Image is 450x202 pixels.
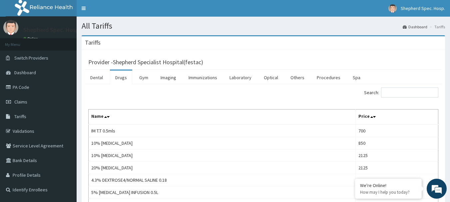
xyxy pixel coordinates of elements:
h3: Tariffs [85,40,101,46]
span: Claims [14,99,27,105]
a: Others [285,71,310,85]
a: Imaging [155,71,182,85]
a: Dental [85,71,108,85]
a: Immunizations [183,71,223,85]
a: Procedures [311,71,346,85]
td: 10% [MEDICAL_DATA] [89,137,356,149]
a: Gym [134,71,154,85]
li: Tariffs [428,24,445,30]
th: Name [89,109,356,125]
td: 2125 [356,162,438,174]
input: Search: [381,88,438,98]
a: Spa [347,71,366,85]
a: Dashboard [403,24,427,30]
a: Online [23,36,39,41]
img: User Image [3,20,18,35]
label: Search: [364,88,438,98]
h3: Provider - Shepherd Specialist Hospital(festac) [88,59,203,65]
a: Laboratory [224,71,257,85]
div: We're Online! [360,182,417,188]
img: User Image [388,4,397,13]
span: Switch Providers [14,55,48,61]
h1: All Tariffs [82,22,445,30]
td: 10% [MEDICAL_DATA] [89,149,356,162]
a: Optical [258,71,283,85]
td: 850 [356,137,438,149]
td: 2125 [356,149,438,162]
td: 850 [356,174,438,186]
td: 20% [MEDICAL_DATA] [89,162,356,174]
p: Shepherd Spec. Hosp. [23,27,80,33]
td: 4.3% DEXTROSE4/NORMAL SALINE 0.18 [89,174,356,186]
span: Tariffs [14,113,26,119]
a: Drugs [110,71,132,85]
td: 700 [356,124,438,137]
td: 5% [MEDICAL_DATA] INFUSION 0.5L [89,186,356,199]
td: IM T.T 0.5mls [89,124,356,137]
p: How may I help you today? [360,189,417,195]
span: Shepherd Spec. Hosp. [401,5,445,11]
th: Price [356,109,438,125]
span: Dashboard [14,70,36,76]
